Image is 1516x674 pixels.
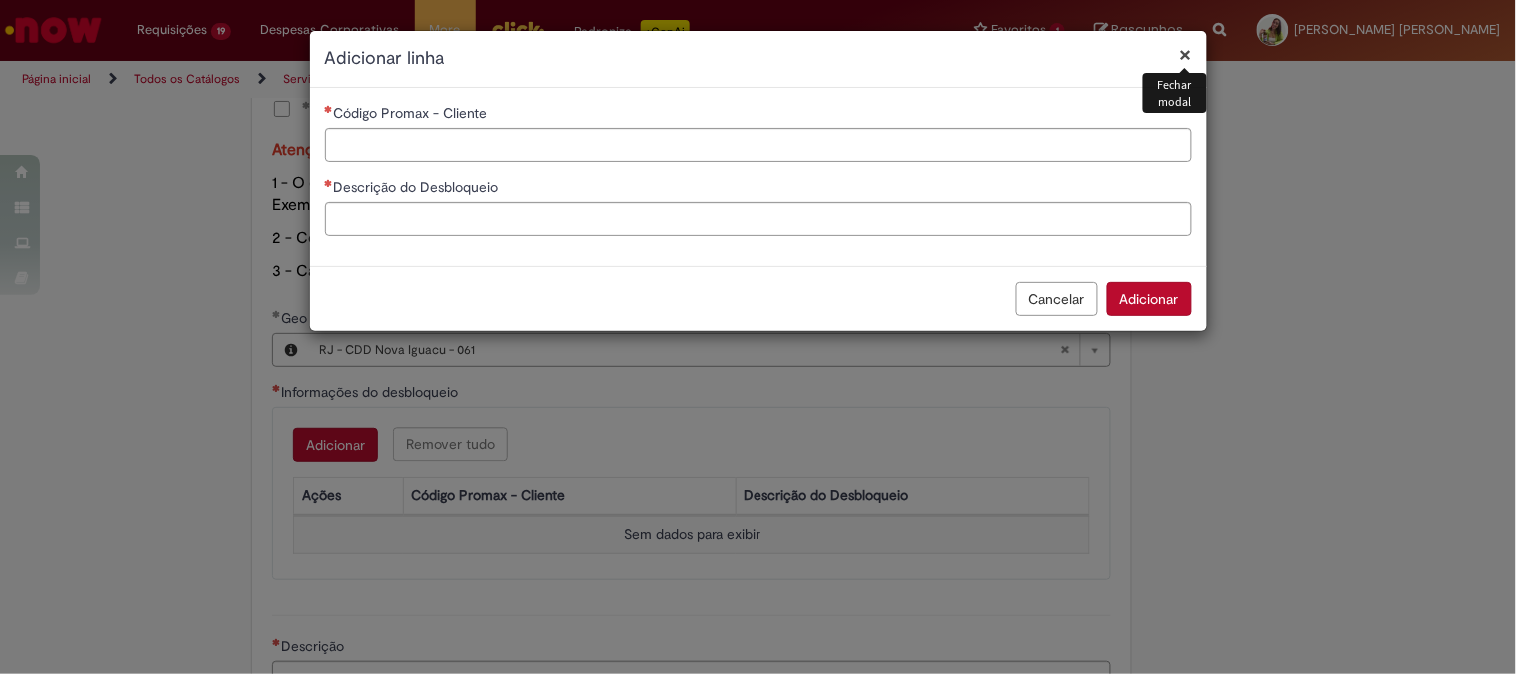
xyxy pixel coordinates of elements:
button: Fechar modal [1180,44,1192,65]
span: Código Promax - Cliente [334,104,492,122]
div: Fechar modal [1143,73,1206,113]
span: Necessários [325,105,334,113]
span: Descrição do Desbloqueio [334,178,503,196]
h2: Adicionar linha [325,46,1192,72]
button: Cancelar [1016,282,1098,316]
button: Adicionar [1107,282,1192,316]
input: Código Promax - Cliente [325,128,1192,162]
input: Descrição do Desbloqueio [325,202,1192,236]
span: Necessários [325,179,334,187]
